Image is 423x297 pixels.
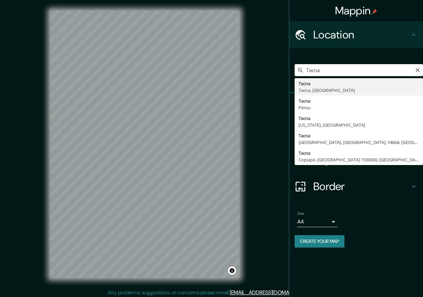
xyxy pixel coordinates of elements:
[108,289,313,297] p: Any problems, suggestions, or concerns please email .
[299,80,419,87] div: Tacna
[299,115,419,122] div: Tacna
[299,122,419,128] div: [US_STATE], [GEOGRAPHIC_DATA]
[299,104,419,111] div: Pérou
[299,132,419,139] div: Tacna
[295,64,423,76] input: Pick your city or area
[289,146,423,173] div: Layout
[295,235,344,248] button: Create your map
[299,150,419,156] div: Tacna
[297,211,304,216] label: Size
[299,87,419,94] div: Tacna, [GEOGRAPHIC_DATA]
[415,66,420,73] button: Clear
[299,156,419,163] div: Copiapó, [GEOGRAPHIC_DATA] 1530000, [GEOGRAPHIC_DATA]
[313,28,410,41] h4: Location
[228,267,236,275] button: Toggle attribution
[363,271,416,290] iframe: Help widget launcher
[50,11,239,278] canvas: Map
[289,93,423,120] div: Pins
[289,173,423,200] div: Border
[299,139,419,146] div: [GEOGRAPHIC_DATA], [GEOGRAPHIC_DATA], Y4604, [GEOGRAPHIC_DATA]
[313,180,410,193] h4: Border
[297,216,337,227] div: A4
[230,289,312,296] a: [EMAIL_ADDRESS][DOMAIN_NAME]
[335,4,378,17] h4: Mappin
[313,153,410,166] h4: Layout
[299,98,419,104] div: Tacna
[289,21,423,48] div: Location
[289,120,423,146] div: Style
[372,9,377,14] img: pin-icon.png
